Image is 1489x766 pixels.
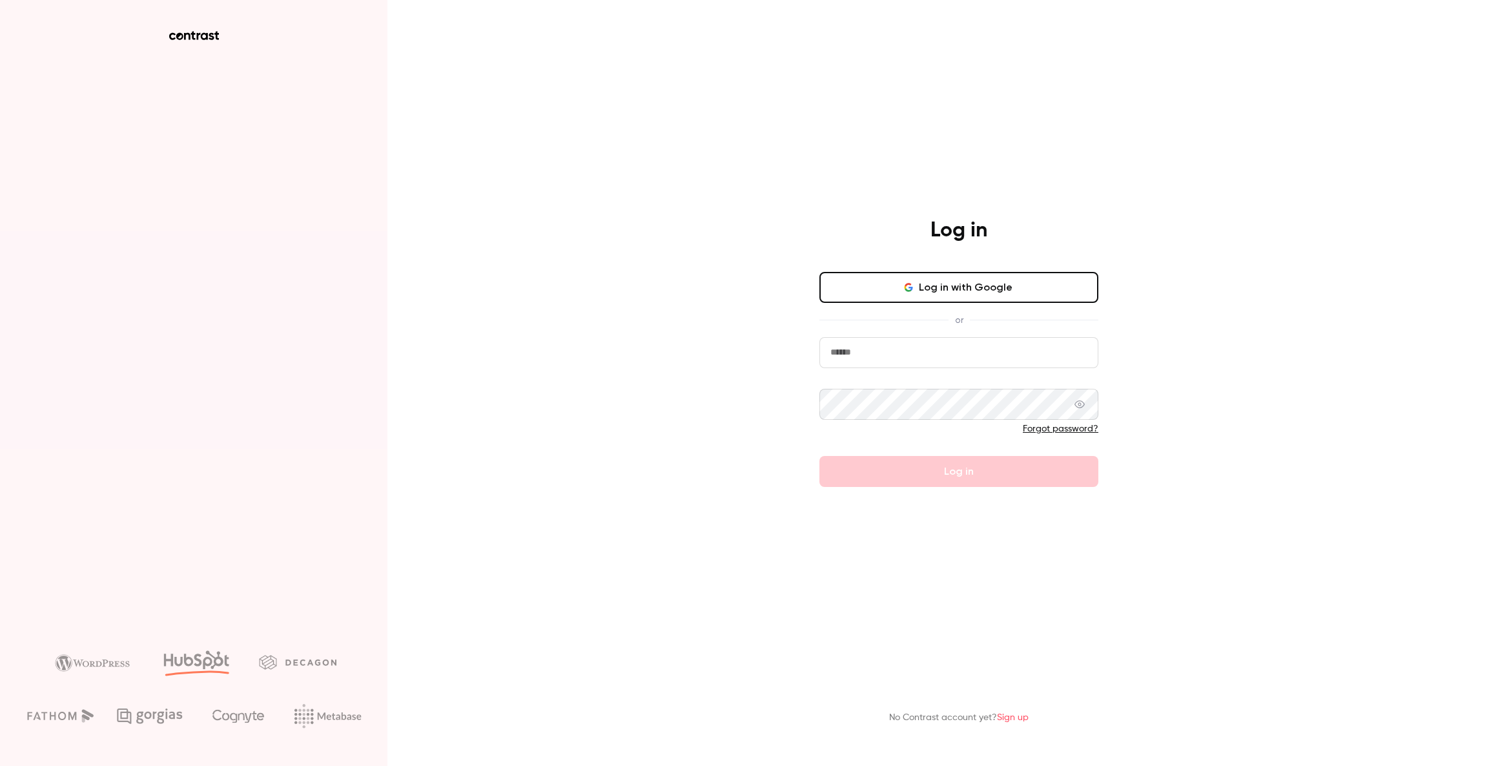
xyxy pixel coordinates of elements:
[930,218,987,243] h4: Log in
[259,655,336,669] img: decagon
[889,711,1029,725] p: No Contrast account yet?
[1023,424,1098,433] a: Forgot password?
[997,713,1029,722] a: Sign up
[819,272,1098,303] button: Log in with Google
[949,313,970,327] span: or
